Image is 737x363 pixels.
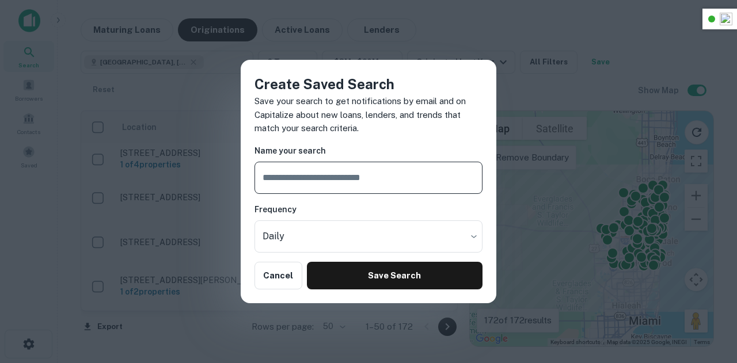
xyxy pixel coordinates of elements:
h6: Frequency [254,203,483,216]
h4: Create Saved Search [254,74,483,94]
h6: Name your search [254,144,483,157]
p: Save your search to get notifications by email and on Capitalize about new loans, lenders, and tr... [254,94,483,135]
button: Cancel [254,262,302,289]
iframe: Chat Widget [679,234,737,289]
button: Save Search [307,262,483,289]
div: Without label [254,220,483,253]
